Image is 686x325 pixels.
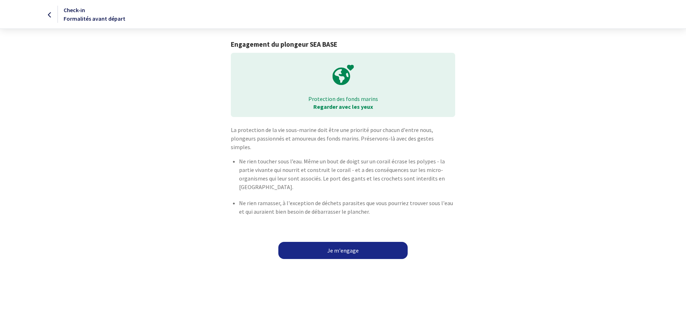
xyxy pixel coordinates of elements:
span: Check-in Formalités avant départ [64,6,125,22]
h1: Engagement du plongeur SEA BASE [231,40,455,49]
p: La protection de la vie sous-marine doit être une priorité pour chacun d'entre nous, plongeurs pa... [231,126,455,151]
p: Ne rien toucher sous l’eau. Même un bout de doigt sur un corail écrase les polypes - la partie vi... [239,157,455,191]
p: Ne rien ramasser, à l'exception de déchets parasites que vous pourriez trouver sous l'eau et qui ... [239,199,455,216]
strong: Regarder avec les yeux [313,103,373,110]
a: Je m'engage [278,242,408,259]
p: Protection des fonds marins [236,95,450,103]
